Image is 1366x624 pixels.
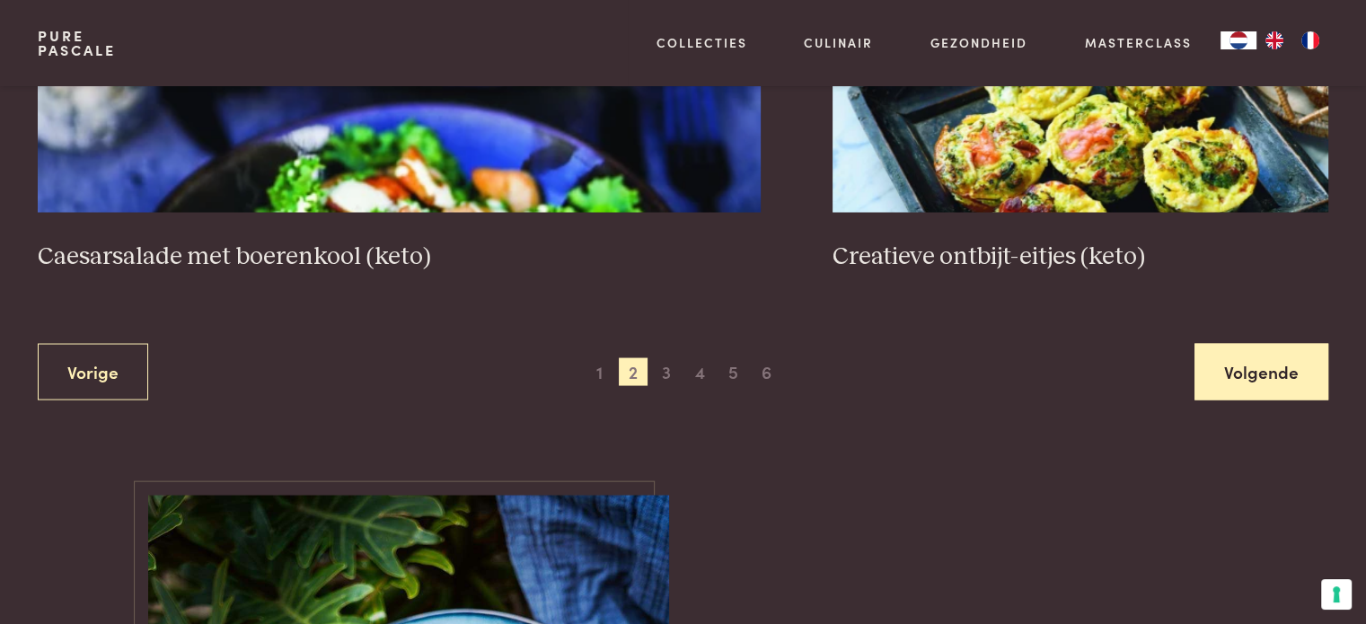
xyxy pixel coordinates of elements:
[1221,31,1256,49] div: Language
[619,358,648,387] span: 2
[1256,31,1292,49] a: EN
[753,358,781,387] span: 6
[652,358,681,387] span: 3
[685,358,714,387] span: 4
[1221,31,1328,49] aside: Language selected: Nederlands
[833,242,1328,273] h3: Creatieve ontbijt-eitjes (keto)
[38,344,148,400] a: Vorige
[1256,31,1328,49] ul: Language list
[1321,579,1352,610] button: Uw voorkeuren voor toestemming voor trackingtechnologieën
[1221,31,1256,49] a: NL
[804,33,873,52] a: Culinair
[38,242,761,273] h3: Caesarsalade met boerenkool (keto)
[657,33,747,52] a: Collecties
[586,358,614,387] span: 1
[38,29,116,57] a: PurePascale
[1085,33,1192,52] a: Masterclass
[1194,344,1328,400] a: Volgende
[718,358,747,387] span: 5
[930,33,1027,52] a: Gezondheid
[1292,31,1328,49] a: FR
